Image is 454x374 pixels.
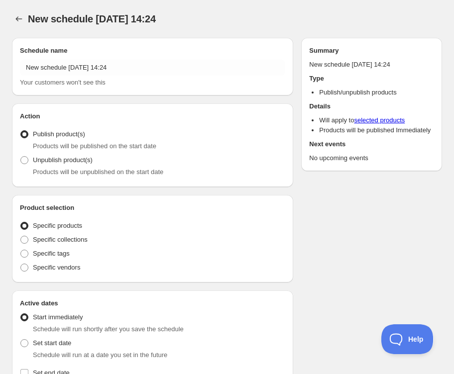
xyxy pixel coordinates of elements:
li: Will apply to [319,115,434,125]
p: No upcoming events [309,153,434,163]
h2: Schedule name [20,46,285,56]
span: Start immediately [33,313,83,321]
span: Products will be unpublished on the start date [33,168,163,176]
h2: Type [309,74,434,84]
span: Set start date [33,339,71,347]
span: Schedule will run shortly after you save the schedule [33,325,184,333]
span: Publish product(s) [33,130,85,138]
span: Products will be published on the start date [33,142,156,150]
span: Specific tags [33,250,70,257]
a: selected products [354,116,405,124]
span: Unpublish product(s) [33,156,93,164]
button: Schedules [12,12,26,26]
span: Your customers won't see this [20,79,106,86]
h2: Active dates [20,298,285,308]
iframe: Toggle Customer Support [381,324,434,354]
span: Specific products [33,222,82,229]
p: New schedule [DATE] 14:24 [309,60,434,70]
span: New schedule [DATE] 14:24 [28,13,156,24]
h2: Product selection [20,203,285,213]
span: Schedule will run at a date you set in the future [33,351,167,359]
span: Specific collections [33,236,88,243]
li: Products will be published Immediately [319,125,434,135]
h2: Next events [309,139,434,149]
h2: Summary [309,46,434,56]
h2: Details [309,101,434,111]
h2: Action [20,111,285,121]
li: Publish/unpublish products [319,88,434,97]
span: Specific vendors [33,264,80,271]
